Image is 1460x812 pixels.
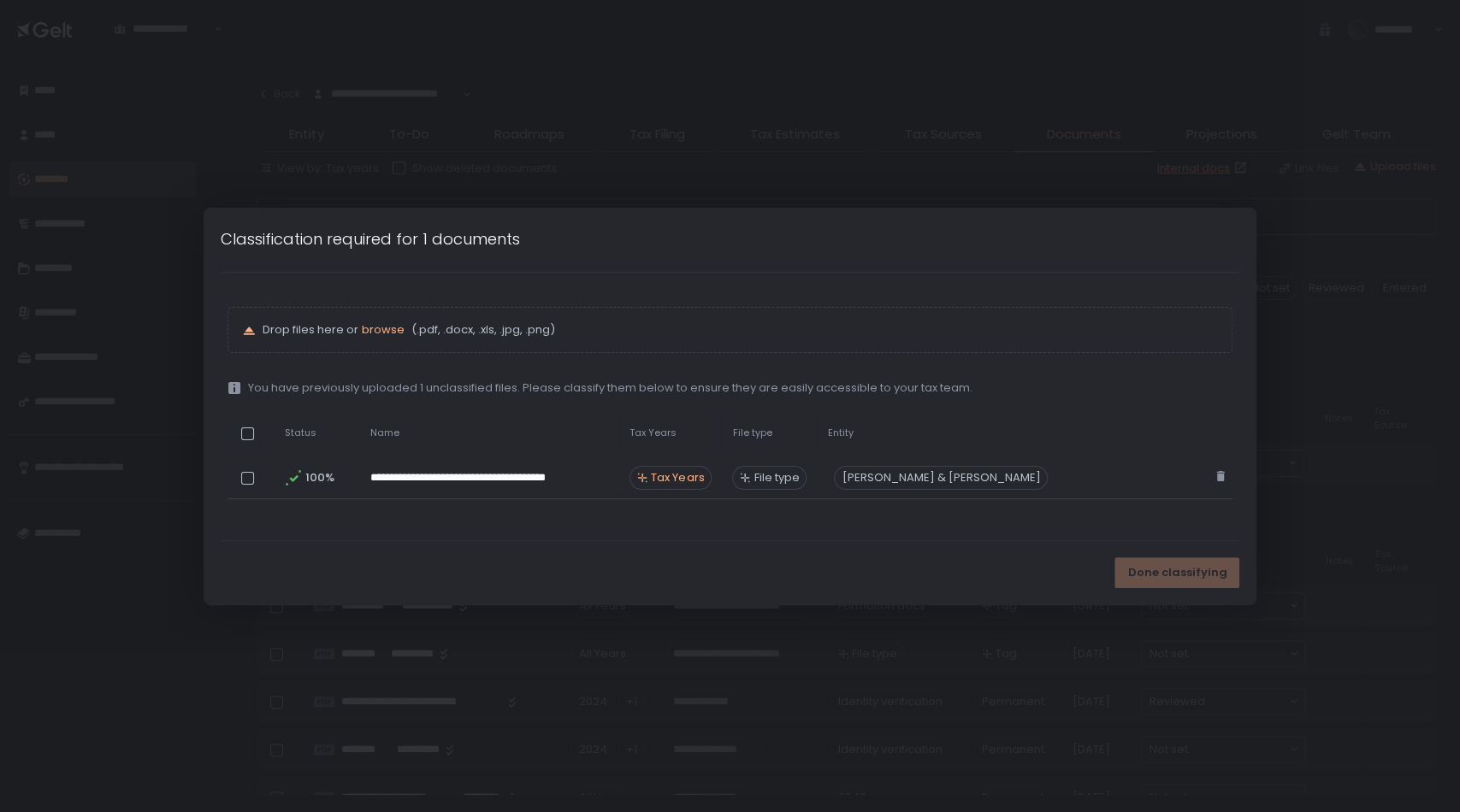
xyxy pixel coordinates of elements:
[362,321,405,338] span: browse
[408,322,555,338] span: (.pdf, .docx, .xls, .jpg, .png)
[362,322,405,338] button: browse
[827,427,853,439] span: Entity
[305,470,333,485] span: 100%
[754,470,799,485] span: File type
[285,427,316,439] span: Status
[651,470,704,485] span: Tax Years
[834,466,1048,490] div: [PERSON_NAME] & [PERSON_NAME]
[370,427,399,439] span: Name
[630,427,677,439] span: Tax Years
[732,427,771,439] span: File type
[263,322,1219,338] p: Drop files here or
[221,227,520,250] h1: Classification required for 1 documents
[248,380,972,396] span: You have previously uploaded 1 unclassified files. Please classify them below to ensure they are ...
